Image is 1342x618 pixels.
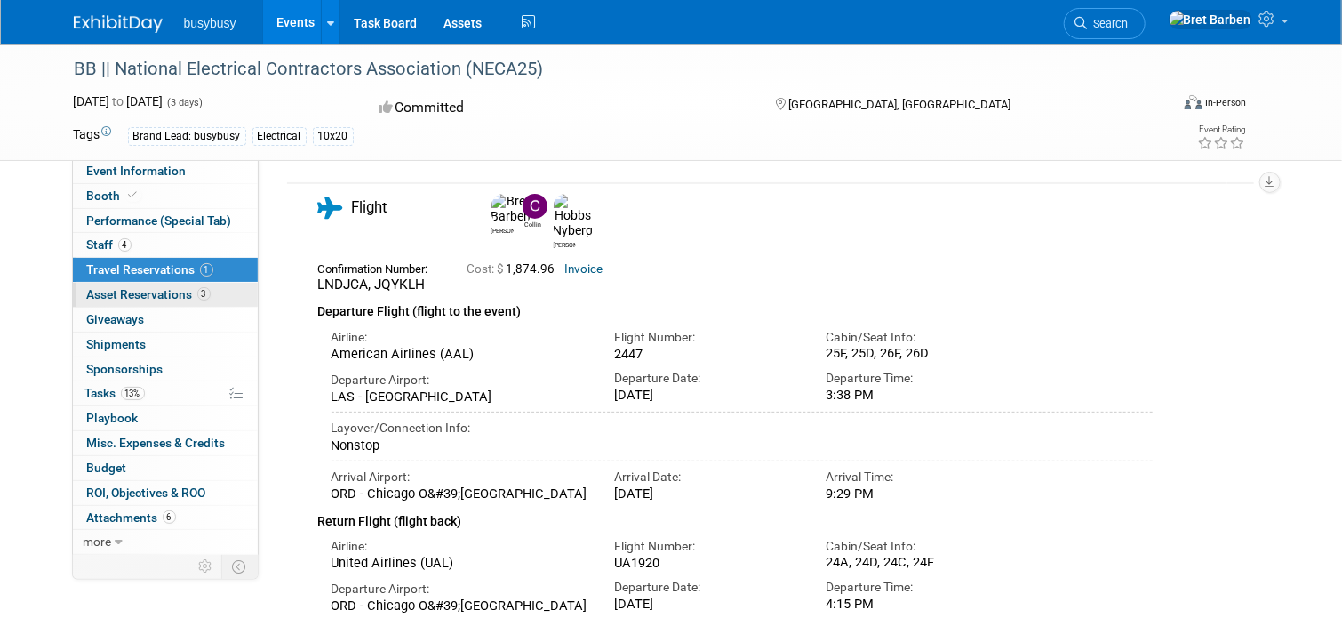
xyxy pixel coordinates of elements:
[1074,92,1247,119] div: Event Format
[73,530,258,554] a: more
[87,213,232,228] span: Performance (Special Tab)
[74,94,164,108] span: [DATE] [DATE]
[826,469,1011,486] div: Arrival Time:
[87,189,141,203] span: Booth
[68,53,1147,85] div: BB || National Electrical Contractors Association (NECA25)
[87,510,176,525] span: Attachments
[85,386,145,400] span: Tasks
[73,481,258,505] a: ROI, Objectives & ROO
[826,555,1011,571] div: 24A, 24D, 24C, 24F
[491,194,531,225] img: Bret Barben
[467,262,507,276] span: Cost: $
[73,431,258,455] a: Misc. Expenses & Credits
[73,456,258,480] a: Budget
[332,329,587,346] div: Airline:
[73,159,258,183] a: Event Information
[129,190,138,200] i: Booth reservation complete
[614,387,800,403] div: [DATE]
[826,329,1011,346] div: Cabin/Seat Info:
[614,329,800,346] div: Flight Number:
[74,15,163,33] img: ExhibitDay
[332,372,587,389] div: Departure Airport:
[332,437,1154,453] div: Nonstop
[826,579,1011,596] div: Departure Time:
[318,277,426,293] span: LNDJCA, JQYKLH
[73,506,258,530] a: Attachments6
[128,127,246,146] div: Brand Lead: busybusy
[318,293,1154,322] div: Departure Flight (flight to the event)
[614,555,800,571] div: UA1920
[197,287,211,301] span: 3
[73,233,258,257] a: Staff4
[87,237,132,252] span: Staff
[614,486,800,502] div: [DATE]
[614,469,800,486] div: Arrival Date:
[1088,17,1129,30] span: Search
[332,555,587,571] div: United Airlines (UAL)
[352,198,387,216] span: Flight
[87,287,211,301] span: Asset Reservations
[87,461,127,475] span: Budget
[118,238,132,252] span: 4
[826,387,1011,403] div: 3:38 PM
[554,194,594,239] img: Hobbs Nyberg
[73,381,258,405] a: Tasks13%
[1198,125,1246,134] div: Event Rating
[87,312,145,326] span: Giveaways
[467,262,563,276] span: 1,874.96
[318,257,441,277] div: Confirmation Number:
[554,239,576,250] div: Hobbs Nyberg
[523,194,547,219] img: Collin Larson
[73,209,258,233] a: Performance (Special Tab)
[826,538,1011,555] div: Cabin/Seat Info:
[73,333,258,357] a: Shipments
[549,194,580,250] div: Hobbs Nyberg
[332,581,587,598] div: Departure Airport:
[1185,95,1202,109] img: Format-Inperson.png
[826,370,1011,387] div: Departure Time:
[332,486,587,502] div: ORD - Chicago O&#39;[GEOGRAPHIC_DATA]
[565,262,603,276] a: Invoice
[614,538,800,555] div: Flight Number:
[332,389,587,405] div: LAS - [GEOGRAPHIC_DATA]
[200,263,213,277] span: 1
[166,97,204,108] span: (3 days)
[87,362,164,376] span: Sponsorships
[332,598,587,614] div: ORD - Chicago O&#39;[GEOGRAPHIC_DATA]
[1169,10,1252,29] img: Bret Barben
[826,596,1011,612] div: 4:15 PM
[73,357,258,381] a: Sponsorships
[73,184,258,208] a: Booth
[614,596,800,612] div: [DATE]
[73,258,258,282] a: Travel Reservations1
[87,436,226,450] span: Misc. Expenses & Credits
[313,127,354,146] div: 10x20
[487,194,518,236] div: Bret Barben
[87,262,213,277] span: Travel Reservations
[1205,96,1247,109] div: In-Person
[614,346,800,362] div: 2447
[318,502,1154,532] div: Return Flight (flight back)
[826,486,1011,502] div: 9:29 PM
[221,555,258,578] td: Toggle Event Tabs
[73,308,258,332] a: Giveaways
[332,420,1154,437] div: Layover/Connection Info:
[191,555,222,578] td: Personalize Event Tab Strip
[73,283,258,307] a: Asset Reservations3
[84,534,112,549] span: more
[110,94,127,108] span: to
[87,411,139,425] span: Playbook
[1064,8,1146,39] a: Search
[491,225,514,236] div: Bret Barben
[332,538,587,555] div: Airline:
[252,127,307,146] div: Electrical
[332,346,587,362] div: American Airlines (AAL)
[373,92,747,124] div: Committed
[74,125,112,146] td: Tags
[523,219,545,229] div: Collin Larson
[332,469,587,486] div: Arrival Airport:
[518,194,549,229] div: Collin Larson
[121,387,145,400] span: 13%
[87,164,187,178] span: Event Information
[614,370,800,387] div: Departure Date:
